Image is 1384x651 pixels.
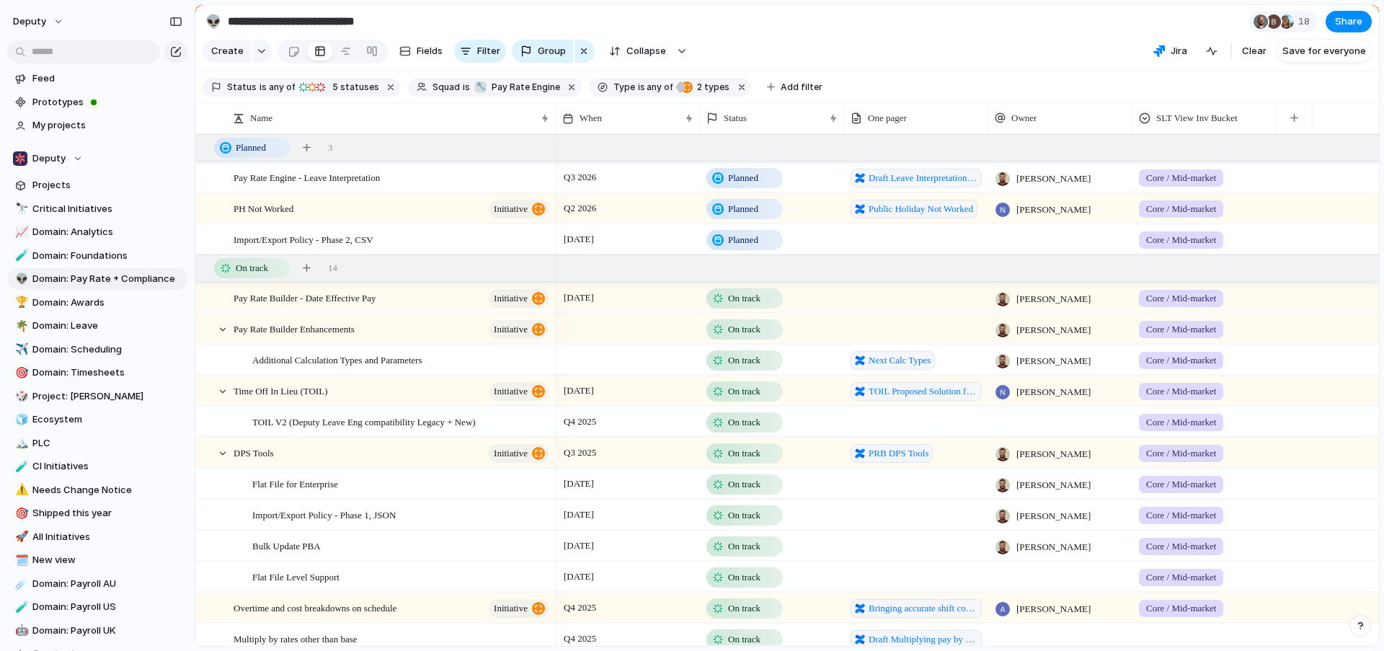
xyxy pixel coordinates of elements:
span: My projects [32,118,182,133]
button: 🤖 [13,624,27,638]
span: Core / Mid-market [1146,446,1216,461]
span: [DATE] [560,506,598,523]
span: Core / Mid-market [1146,570,1216,585]
span: Draft Multiplying pay by other rates than the employee base rate [869,632,977,647]
span: [DATE] [560,475,598,492]
span: Overtime and cost breakdowns on schedule [234,599,396,616]
span: On track [728,570,760,585]
span: Project: [PERSON_NAME] [32,389,182,404]
span: Draft Leave Interpretation and the Pay Rate Engine [869,171,977,185]
span: Q2 2026 [560,200,600,217]
span: On track [236,261,268,275]
span: [PERSON_NAME] [1016,602,1091,616]
span: initiative [494,288,528,309]
span: 14 [328,261,337,275]
button: initiative [489,320,549,339]
a: 📈Domain: Analytics [7,221,187,243]
a: 🎯Domain: Timesheets [7,362,187,384]
span: PH Not Worked [234,200,293,216]
span: Core / Mid-market [1146,384,1216,399]
span: Import/Export Policy - Phase 2, CSV [234,231,373,247]
span: Q4 2025 [560,630,600,647]
span: Public Holiday Not Worked [869,202,973,216]
span: Q4 2025 [560,413,600,430]
span: Core / Mid-market [1146,353,1216,368]
span: Domain: Leave [32,319,182,333]
span: Domain: Payroll US [32,600,182,614]
span: statuses [328,81,379,94]
a: 🌴Domain: Leave [7,315,187,337]
a: Next Calc Types [851,351,935,370]
span: 3 [328,141,333,155]
span: any of [267,81,295,94]
span: Bulk Update PBA [252,537,321,554]
span: Pay Rate Engine [492,81,560,94]
a: ⚠️Needs Change Notice [7,479,187,501]
span: Save for everyone [1282,44,1366,58]
span: Prototypes [32,95,182,110]
span: [PERSON_NAME] [1016,509,1091,523]
a: 🚀All Initiatives [7,526,187,548]
span: Import/Export Policy - Phase 1, JSON [252,506,396,523]
a: Public Holiday Not Worked [851,200,977,218]
div: 🔭 [15,200,25,217]
div: 🎯 [15,365,25,381]
button: 🎯 [13,506,27,521]
span: initiative [494,319,528,340]
button: Deputy [7,148,187,169]
button: 5 statuses [296,79,382,95]
button: 👽 [13,272,27,286]
div: 🏔️ [15,435,25,451]
div: 🔧 [475,81,487,93]
a: 🧪Domain: Foundations [7,245,187,267]
span: Q3 2026 [560,169,600,186]
a: Prototypes [7,92,187,113]
a: 🎲Project: [PERSON_NAME] [7,386,187,407]
span: TOIL Proposed Solution for Deputy [869,384,977,399]
span: Core / Mid-market [1146,508,1216,523]
a: Feed [7,68,187,89]
span: Planned [236,141,266,155]
span: initiative [494,598,528,619]
div: 👽 [205,12,221,31]
span: [DATE] [560,382,598,399]
span: Clear [1242,44,1267,58]
span: Name [250,111,272,125]
span: Core / Mid-market [1146,415,1216,430]
div: 🎯Shipped this year [7,502,187,524]
span: Shipped this year [32,506,182,521]
span: Pay Rate Builder - Date Effective Pay [234,289,376,306]
div: 🧪 [15,599,25,616]
div: 🏆 [15,294,25,311]
span: [PERSON_NAME] [1016,540,1091,554]
span: 2 [693,81,704,92]
span: Group [538,44,566,58]
span: Jira [1171,44,1187,58]
span: initiative [494,381,528,402]
a: TOIL Proposed Solution for Deputy [851,382,982,401]
a: 🧊Ecosystem [7,409,187,430]
a: ✈️Domain: Scheduling [7,339,187,360]
span: Critical Initiatives [32,202,182,216]
a: 👽Domain: Pay Rate + Compliance [7,268,187,290]
a: 🏔️PLC [7,433,187,454]
a: Projects [7,174,187,196]
button: Jira [1148,40,1193,62]
div: 🧪Domain: Payroll US [7,596,187,618]
button: 🧪 [13,249,27,263]
span: SLT View Inv Bucket [1156,111,1238,125]
span: Deputy [32,151,66,166]
span: Fields [417,44,443,58]
span: On track [728,415,760,430]
span: [DATE] [560,568,598,585]
button: initiative [489,200,549,218]
span: Filter [477,44,500,58]
span: initiative [494,443,528,464]
span: Bringing accurate shift costings to the schedule which unlocks better overtime management [869,601,977,616]
span: Domain: Timesheets [32,366,182,380]
span: Flat File for Enterprise [252,475,338,492]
